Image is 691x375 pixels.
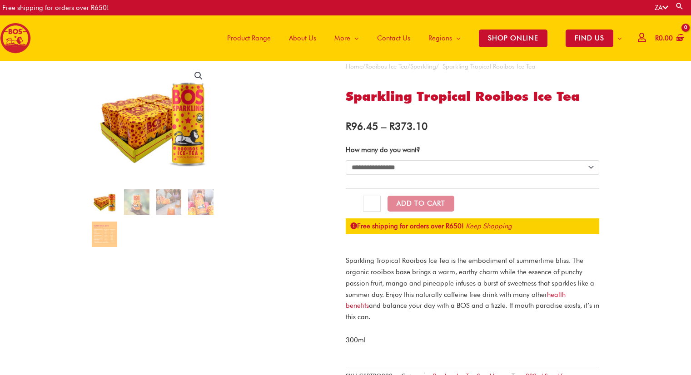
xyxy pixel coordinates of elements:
[289,25,316,52] span: About Us
[346,146,420,154] label: How many do you want?
[410,63,436,70] a: Sparkling
[655,34,659,42] span: R
[188,189,214,215] img: 5 Reasons to Love Our New BOS Sparkling Rooibos Ice Teas
[363,196,381,212] input: Product quantity
[211,15,631,61] nav: Site Navigation
[346,88,600,105] h1: Sparkling Tropical Rooibos Ice Tea
[389,120,428,132] bdi: 373.10
[156,189,182,215] img: Sparkling Tropical Rooibos Ice Tea - Image 3
[124,189,149,215] img: Sparkling Tropical Rooibos Ice Tea - Image 2
[218,15,280,61] a: Product Range
[214,61,335,183] img: Sparkling Tropical Rooibos Ice Tea - Image 2
[381,120,386,132] span: –
[346,255,600,323] p: Sparkling Tropical Rooibos Ice Tea is the embodiment of summertime bliss. The organic rooibos bas...
[346,335,600,346] p: 300ml
[655,4,668,12] a: ZA
[92,189,117,215] img: sparkling tropical rooibos ice tea
[675,2,684,10] a: Search button
[389,120,395,132] span: R
[92,61,214,183] img: sparkling tropical rooibos ice tea
[479,30,547,47] span: SHOP ONLINE
[325,15,368,61] a: More
[365,63,408,70] a: Rooibos Ice Tea
[368,15,419,61] a: Contact Us
[190,68,207,84] a: View full-screen image gallery
[346,61,600,72] nav: Breadcrumb
[428,25,452,52] span: Regions
[566,30,613,47] span: FIND US
[92,222,117,247] img: Sparkling Tropical Rooibos Ice Tea - Image 5
[470,15,557,61] a: SHOP ONLINE
[466,222,512,230] a: Keep Shopping
[346,120,351,132] span: R
[227,25,271,52] span: Product Range
[350,222,464,230] strong: Free shipping for orders over R650!
[377,25,410,52] span: Contact Us
[655,34,673,42] bdi: 0.00
[334,25,350,52] span: More
[280,15,325,61] a: About Us
[388,196,454,212] button: Add to Cart
[346,63,363,70] a: Home
[346,120,378,132] bdi: 96.45
[419,15,470,61] a: Regions
[653,28,684,49] a: View Shopping Cart, empty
